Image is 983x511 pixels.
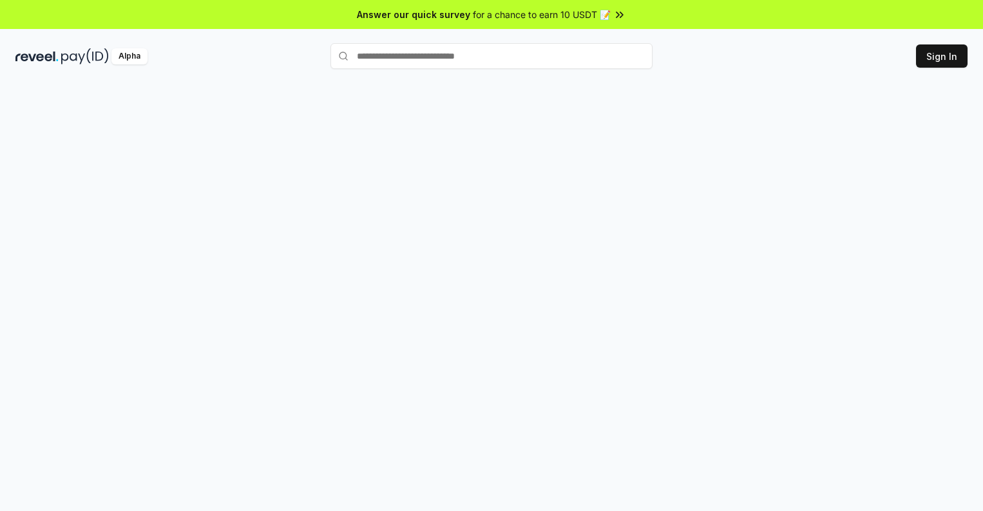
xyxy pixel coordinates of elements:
[15,48,59,64] img: reveel_dark
[357,8,470,21] span: Answer our quick survey
[111,48,148,64] div: Alpha
[61,48,109,64] img: pay_id
[916,44,968,68] button: Sign In
[473,8,611,21] span: for a chance to earn 10 USDT 📝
